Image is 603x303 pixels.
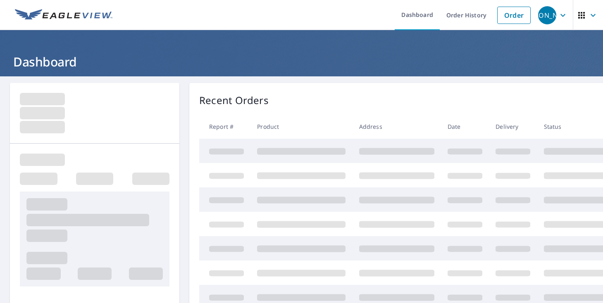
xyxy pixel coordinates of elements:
[489,114,537,139] th: Delivery
[15,9,112,21] img: EV Logo
[199,93,269,108] p: Recent Orders
[497,7,531,24] a: Order
[199,114,250,139] th: Report #
[250,114,352,139] th: Product
[538,6,556,24] div: [PERSON_NAME]
[441,114,489,139] th: Date
[353,114,441,139] th: Address
[10,53,593,70] h1: Dashboard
